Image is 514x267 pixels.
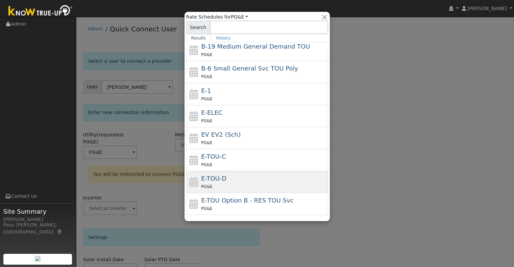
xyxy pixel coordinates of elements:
a: Map [57,229,63,235]
span: PG&E [201,206,212,211]
span: E-TOU-C [201,153,226,160]
span: Site Summary [3,207,72,216]
span: E-TOU Option B - Residential Time of Use Service (All Baseline Regions) [201,197,293,204]
a: Results [186,34,211,42]
span: Electric Vehicle EV2 (Sch) [201,131,241,138]
span: Search [186,21,210,34]
span: B-6 Small General Service TOU Poly Phase [201,65,298,72]
span: E-TOU-D [201,175,226,182]
a: History [211,34,236,42]
span: PG&E [201,162,212,167]
span: PG&E [201,184,212,189]
span: PG&E [201,118,212,123]
span: Rate Schedules for [186,14,248,21]
div: Paso [PERSON_NAME], [GEOGRAPHIC_DATA] [3,221,72,236]
span: LUMA Energy [US_STATE] [201,219,278,226]
span: PG&E [201,97,212,101]
a: PG&E [231,14,248,20]
img: Know True-Up [5,4,76,19]
span: PG&E [201,52,212,57]
span: PG&E [201,140,212,145]
span: PG&E [201,74,212,79]
img: retrieve [35,256,41,261]
div: [PERSON_NAME] [3,216,72,223]
span: E-1 [201,87,211,94]
span: [PERSON_NAME] [467,6,507,11]
span: E-ELEC [201,109,222,116]
span: B-19 Medium General Demand TOU (Secondary) Mandatory [201,43,310,50]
